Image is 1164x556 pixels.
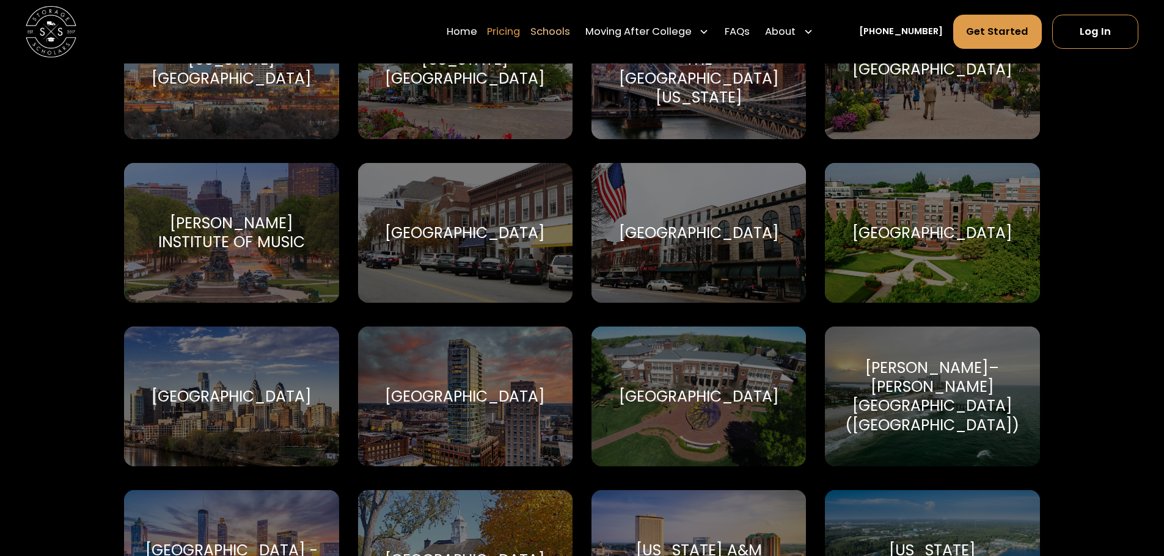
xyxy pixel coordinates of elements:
div: Moving After College [585,24,692,40]
a: FAQs [725,14,750,49]
div: [GEOGRAPHIC_DATA] [385,223,545,242]
a: Schools [530,14,570,49]
div: [GEOGRAPHIC_DATA] [619,387,779,406]
div: Moving After College [580,14,715,49]
a: Go to selected school [591,163,806,303]
div: [GEOGRAPHIC_DATA] [385,387,545,406]
div: [GEOGRAPHIC_DATA] [852,60,1012,79]
div: [GEOGRAPHIC_DATA] [619,223,779,242]
div: [GEOGRAPHIC_DATA] [852,223,1012,242]
a: Pricing [487,14,520,49]
div: [US_STATE][GEOGRAPHIC_DATA] [373,50,557,88]
a: Go to selected school [825,327,1039,466]
a: Go to selected school [358,163,573,303]
a: Go to selected school [358,327,573,466]
div: [GEOGRAPHIC_DATA] in the [GEOGRAPHIC_DATA][US_STATE] [607,31,791,107]
img: Storage Scholars main logo [26,6,76,57]
a: Go to selected school [124,163,339,303]
a: Home [447,14,477,49]
a: [PHONE_NUMBER] [859,25,943,38]
a: Get Started [953,15,1042,49]
div: [PERSON_NAME] Institute of Music [139,214,323,251]
div: About [760,14,819,49]
div: [PERSON_NAME]–[PERSON_NAME][GEOGRAPHIC_DATA] ([GEOGRAPHIC_DATA]) [840,358,1024,435]
div: About [765,24,796,40]
div: [US_STATE][GEOGRAPHIC_DATA] [139,50,323,88]
div: [GEOGRAPHIC_DATA] [152,387,312,406]
a: Go to selected school [825,163,1039,303]
a: Go to selected school [124,327,339,466]
a: Log In [1052,15,1138,49]
a: Go to selected school [591,327,806,466]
